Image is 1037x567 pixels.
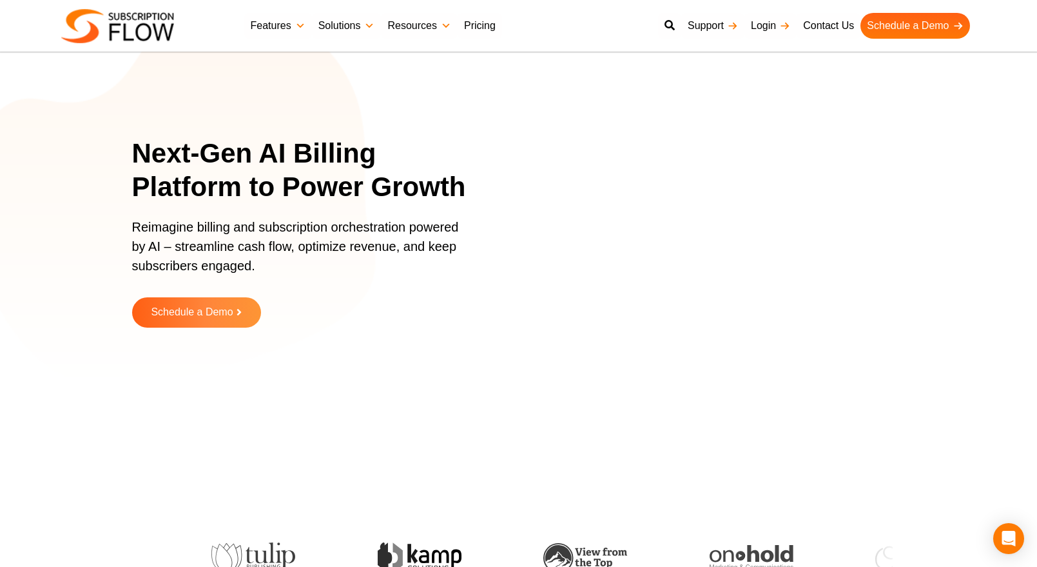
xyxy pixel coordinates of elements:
a: Schedule a Demo [860,13,969,39]
a: Features [244,13,312,39]
a: Resources [381,13,457,39]
a: Solutions [312,13,382,39]
p: Reimagine billing and subscription orchestration powered by AI – streamline cash flow, optimize r... [132,217,467,288]
div: Open Intercom Messenger [993,523,1024,554]
a: Support [681,13,744,39]
a: Pricing [458,13,502,39]
img: Subscriptionflow [61,9,174,43]
span: Schedule a Demo [151,307,233,318]
a: Schedule a Demo [132,297,261,328]
a: Contact Us [797,13,860,39]
h1: Next-Gen AI Billing Platform to Power Growth [132,137,483,204]
a: Login [744,13,797,39]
